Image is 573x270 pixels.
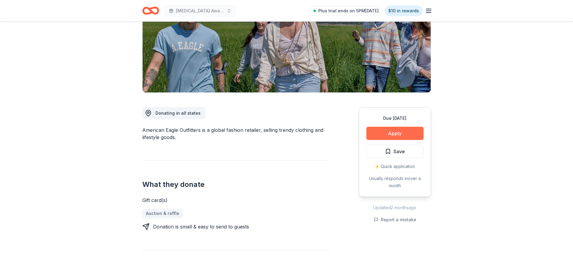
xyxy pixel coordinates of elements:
div: Due [DATE] [366,115,424,122]
a: Home [142,4,159,18]
div: Updated 2 months ago [359,204,431,211]
a: Plus trial ends on 5PM[DATE] [310,6,382,16]
div: Donation is small & easy to send to guests [153,223,249,230]
span: Save [393,147,405,155]
a: Auction & raffle [142,209,183,218]
div: American Eagle Outfitters is a global fashion retailer, selling trendy clothing and lifestyle goods. [142,126,330,141]
div: Gift card(s) [142,197,330,204]
button: Report a mistake [374,216,416,223]
div: ⚡️ Quick application [366,163,424,170]
span: Plus trial ends on 5PM[DATE] [318,7,379,14]
span: Donating in all states [156,110,201,116]
button: Apply [366,127,424,140]
div: Usually responds in over a month [366,175,424,189]
button: Save [366,145,424,158]
span: [MEDICAL_DATA] Awareness Raffle [176,7,224,14]
h2: What they donate [142,180,330,189]
button: [MEDICAL_DATA] Awareness Raffle [164,5,236,17]
a: $10 in rewards [385,5,423,16]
